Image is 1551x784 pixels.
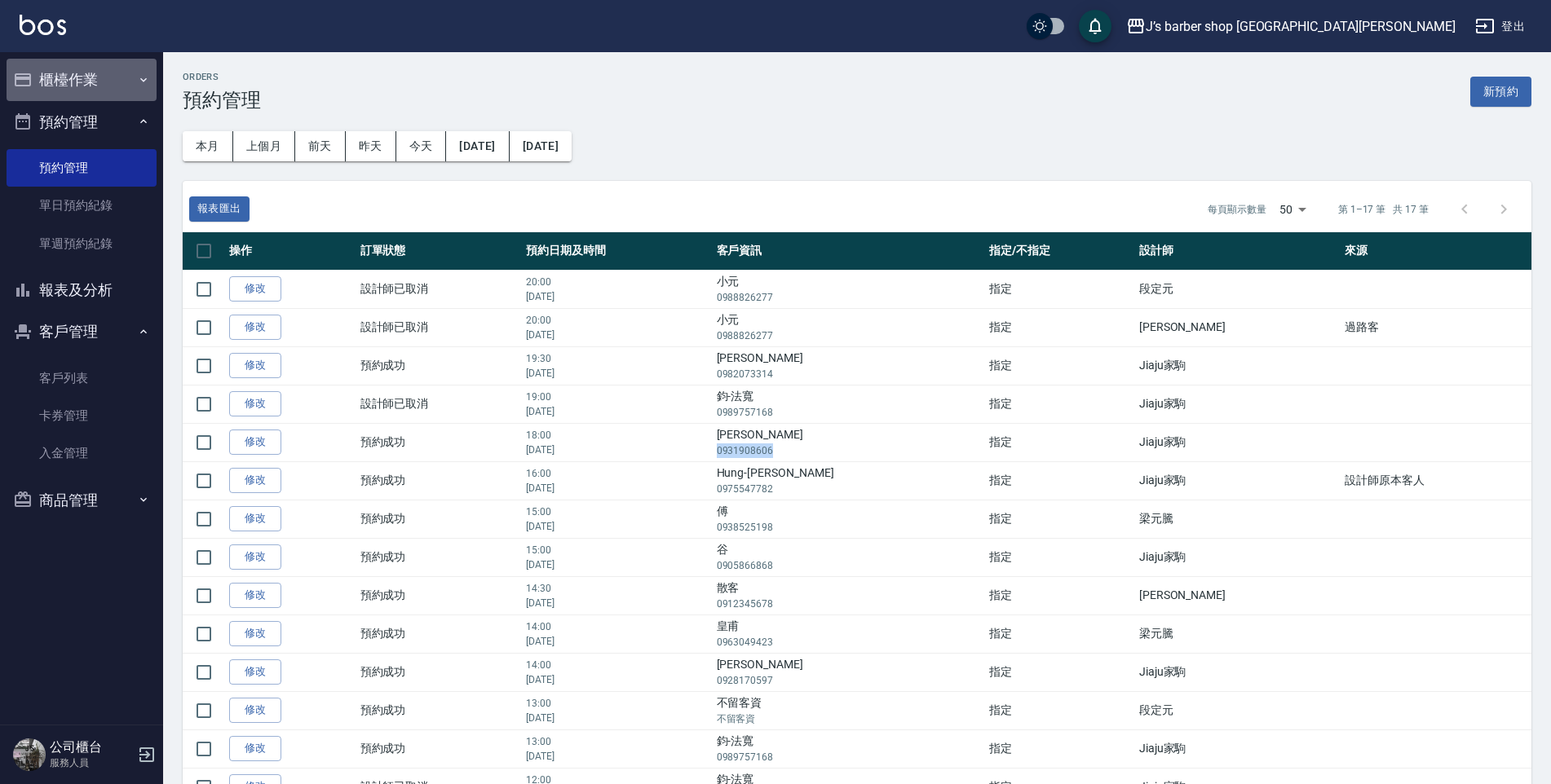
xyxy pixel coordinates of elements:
p: 0975547782 [717,482,981,496]
th: 客戶資訊 [713,232,985,271]
a: 修改 [229,621,281,646]
td: 指定 [985,500,1135,538]
a: 卡券管理 [7,397,157,434]
td: 不留客資 [713,691,985,729]
a: 客戶列表 [7,359,157,397]
td: 預約成功 [356,538,522,576]
button: 前天 [295,131,346,161]
div: J’s barber shop [GEOGRAPHIC_DATA][PERSON_NAME] [1146,16,1456,37]
p: 第 1–17 筆 共 17 筆 [1338,202,1429,217]
td: 小元 [713,270,985,308]
p: 19:00 [526,390,709,404]
button: 昨天 [346,131,396,161]
p: 0989757168 [717,405,981,420]
th: 預約日期及時間 [522,232,713,271]
td: 預約成功 [356,729,522,768]
td: 指定 [985,346,1135,385]
a: 修改 [229,506,281,531]
td: 指定 [985,538,1135,576]
h2: Orders [183,72,261,82]
a: 修改 [229,353,281,378]
a: 修改 [229,391,281,416]
td: [PERSON_NAME] [1135,576,1341,614]
td: Jiaju家駒 [1135,653,1341,691]
td: 設計師已取消 [356,385,522,423]
a: 入金管理 [7,434,157,472]
td: 設計師已取消 [356,270,522,308]
td: Jiaju家駒 [1135,538,1341,576]
p: 15:00 [526,543,709,557]
a: 修改 [229,276,281,302]
p: [DATE] [526,634,709,649]
p: 0988826277 [717,290,981,305]
p: [DATE] [526,366,709,381]
td: 指定 [985,385,1135,423]
a: 修改 [229,698,281,723]
td: 谷 [713,538,985,576]
button: 今天 [396,131,447,161]
th: 來源 [1341,232,1531,271]
a: 修改 [229,736,281,761]
td: 指定 [985,691,1135,729]
button: 報表匯出 [189,196,250,222]
button: 櫃檯作業 [7,59,157,101]
h5: 公司櫃台 [50,739,133,755]
td: Hung-[PERSON_NAME] [713,461,985,500]
td: [PERSON_NAME] [713,423,985,461]
td: 散客 [713,576,985,614]
p: 0938525198 [717,520,981,535]
th: 訂單狀態 [356,232,522,271]
button: 客戶管理 [7,311,157,353]
td: 指定 [985,461,1135,500]
p: 20:00 [526,313,709,328]
td: 預約成功 [356,346,522,385]
a: 預約管理 [7,149,157,187]
td: 預約成功 [356,653,522,691]
h3: 預約管理 [183,89,261,112]
td: 過路客 [1341,308,1531,346]
p: 0963049423 [717,635,981,650]
p: 13:00 [526,696,709,711]
td: 小元 [713,308,985,346]
div: 50 [1273,187,1312,231]
td: Jiaju家駒 [1135,729,1341,768]
a: 單日預約紀錄 [7,187,157,224]
td: 梁元騰 [1135,500,1341,538]
td: 預約成功 [356,576,522,614]
td: 指定 [985,614,1135,653]
p: 16:00 [526,466,709,481]
p: 服務人員 [50,755,133,770]
td: 皇甫 [713,614,985,653]
a: 單週預約紀錄 [7,225,157,262]
td: 設計師已取消 [356,308,522,346]
a: 修改 [229,583,281,608]
p: [DATE] [526,711,709,725]
td: 預約成功 [356,614,522,653]
td: 預約成功 [356,691,522,729]
td: 指定 [985,653,1135,691]
td: 段定元 [1135,691,1341,729]
td: 傅 [713,500,985,538]
td: 預約成功 [356,461,522,500]
p: [DATE] [526,557,709,572]
td: [PERSON_NAME] [713,653,985,691]
button: [DATE] [510,131,572,161]
p: [DATE] [526,404,709,419]
td: 指定 [985,729,1135,768]
p: 19:30 [526,351,709,366]
p: 14:00 [526,658,709,672]
p: 0928170597 [717,673,981,688]
td: 指定 [985,308,1135,346]
p: 15:00 [526,504,709,519]
td: 鈞-法寬 [713,385,985,423]
a: 修改 [229,544,281,570]
td: 指定 [985,576,1135,614]
p: 13:00 [526,734,709,749]
p: 14:00 [526,619,709,634]
p: 0912345678 [717,597,981,611]
td: 指定 [985,423,1135,461]
td: 鈞-法寬 [713,729,985,768]
button: [DATE] [446,131,509,161]
a: 修改 [229,659,281,685]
